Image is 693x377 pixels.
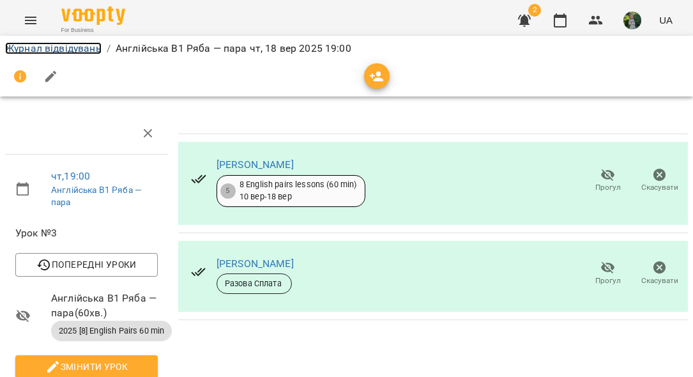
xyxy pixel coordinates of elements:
[15,253,158,276] button: Попередні уроки
[595,182,621,193] span: Прогул
[15,5,46,36] button: Menu
[5,42,102,54] a: Журнал відвідувань
[528,4,541,17] span: 2
[107,41,110,56] li: /
[634,256,685,291] button: Скасувати
[51,291,158,321] span: Англійська В1 Ряба — пара ( 60 хв. )
[116,41,351,56] p: Англійська В1 Ряба — пара чт, 18 вер 2025 19:00
[61,26,125,35] span: For Business
[659,13,673,27] span: UA
[26,257,148,272] span: Попередні уроки
[51,325,172,337] span: 2025 [8] English Pairs 60 min
[61,6,125,25] img: Voopty Logo
[654,8,678,32] button: UA
[641,275,678,286] span: Скасувати
[5,41,688,56] nav: breadcrumb
[217,158,294,171] a: [PERSON_NAME]
[217,258,294,270] a: [PERSON_NAME]
[217,278,291,289] span: Разова Сплата
[634,163,685,199] button: Скасувати
[15,226,158,241] span: Урок №3
[582,256,634,291] button: Прогул
[623,12,641,29] img: 429a96cc9ef94a033d0b11a5387a5960.jfif
[595,275,621,286] span: Прогул
[220,183,236,199] div: 5
[51,185,142,208] a: Англійська В1 Ряба — пара
[582,163,634,199] button: Прогул
[26,359,148,374] span: Змінити урок
[51,170,90,182] a: чт , 19:00
[240,179,357,203] div: 8 English pairs lessons (60 min) 10 вер - 18 вер
[641,182,678,193] span: Скасувати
